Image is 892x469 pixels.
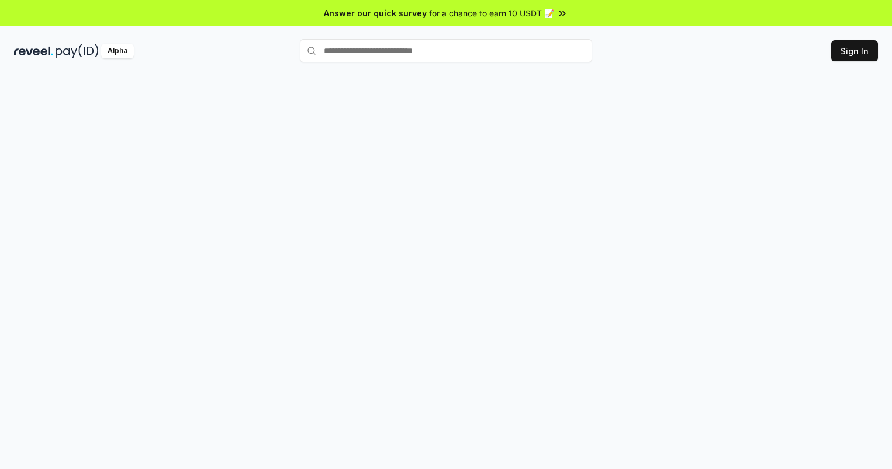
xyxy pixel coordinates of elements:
button: Sign In [831,40,878,61]
span: Answer our quick survey [324,7,427,19]
img: pay_id [56,44,99,58]
span: for a chance to earn 10 USDT 📝 [429,7,554,19]
img: reveel_dark [14,44,53,58]
div: Alpha [101,44,134,58]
